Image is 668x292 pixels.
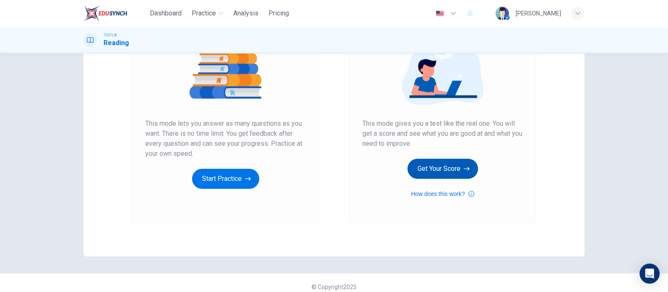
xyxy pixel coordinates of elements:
span: Pricing [268,8,289,18]
button: Dashboard [147,6,185,21]
span: Practice [192,8,216,18]
h1: Reading [104,38,129,48]
span: TOEFL® [104,32,117,38]
button: How does this work? [411,189,474,199]
span: Analysis [233,8,258,18]
div: [PERSON_NAME] [516,8,561,18]
button: Start Practice [192,169,259,189]
span: This mode gives you a test like the real one. You will get a score and see what you are good at a... [362,119,523,149]
img: EduSynch logo [83,5,127,22]
span: © Copyright 2025 [311,284,357,290]
button: Get Your Score [407,159,478,179]
button: Pricing [265,6,292,21]
button: Analysis [230,6,262,21]
span: Dashboard [150,8,182,18]
a: EduSynch logo [83,5,147,22]
span: This mode lets you answer as many questions as you want. There is no time limit. You get feedback... [145,119,306,159]
img: en [435,10,445,17]
img: Profile picture [496,7,509,20]
button: Practice [188,6,227,21]
div: Open Intercom Messenger [640,264,660,284]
